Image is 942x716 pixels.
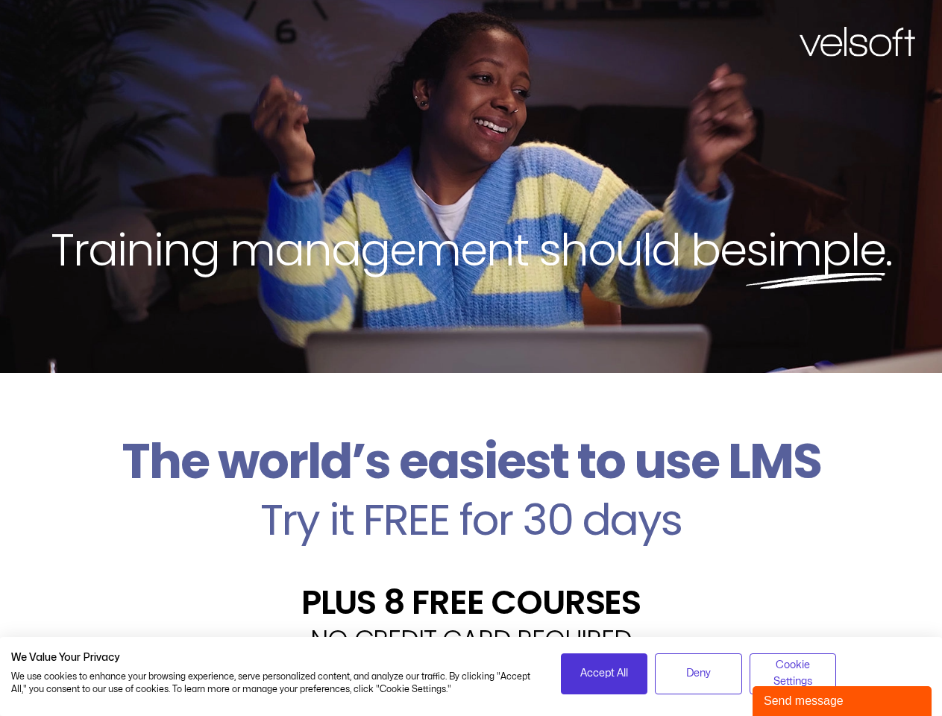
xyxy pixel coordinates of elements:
button: Deny all cookies [655,653,742,694]
h2: Training management should be . [27,221,915,279]
h2: PLUS 8 FREE COURSES [11,585,931,619]
button: Accept all cookies [561,653,648,694]
h2: We Value Your Privacy [11,651,538,665]
button: Adjust cookie preferences [750,653,837,694]
span: Accept All [580,665,628,682]
span: simple [746,219,885,281]
span: Cookie Settings [759,657,827,691]
h2: The world’s easiest to use LMS [11,433,931,491]
h2: Try it FREE for 30 days [11,498,931,541]
p: We use cookies to enhance your browsing experience, serve personalized content, and analyze our t... [11,671,538,696]
iframe: chat widget [753,683,935,716]
span: Deny [686,665,711,682]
